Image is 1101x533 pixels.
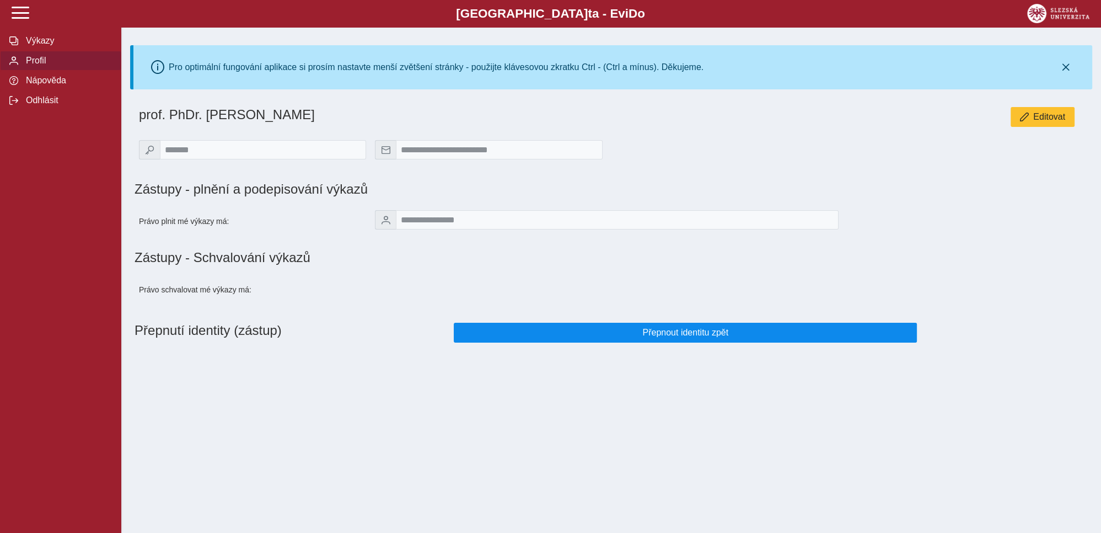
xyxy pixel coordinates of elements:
[135,318,449,347] h1: Přepnutí identity (zástup)
[23,56,112,66] span: Profil
[135,206,370,237] div: Právo plnit mé výkazy má:
[1011,107,1075,127] button: Editovat
[33,7,1068,21] b: [GEOGRAPHIC_DATA] a - Evi
[454,323,917,343] button: Přepnout identitu zpět
[135,274,370,305] div: Právo schvalovat mé výkazy má:
[629,7,637,20] span: D
[637,7,645,20] span: o
[23,95,112,105] span: Odhlásit
[23,76,112,86] span: Nápověda
[588,7,592,20] span: t
[23,36,112,46] span: Výkazy
[135,250,1088,265] h1: Zástupy - Schvalování výkazů
[135,182,760,197] h1: Zástupy - plnění a podepisování výkazů
[1027,4,1089,23] img: logo_web_su.png
[169,62,703,72] div: Pro optimální fungování aplikace si prosím nastavte menší zvětšení stránky - použijte klávesovou ...
[139,107,760,122] h1: prof. PhDr. [PERSON_NAME]
[463,328,908,338] span: Přepnout identitu zpět
[1033,112,1065,122] span: Editovat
